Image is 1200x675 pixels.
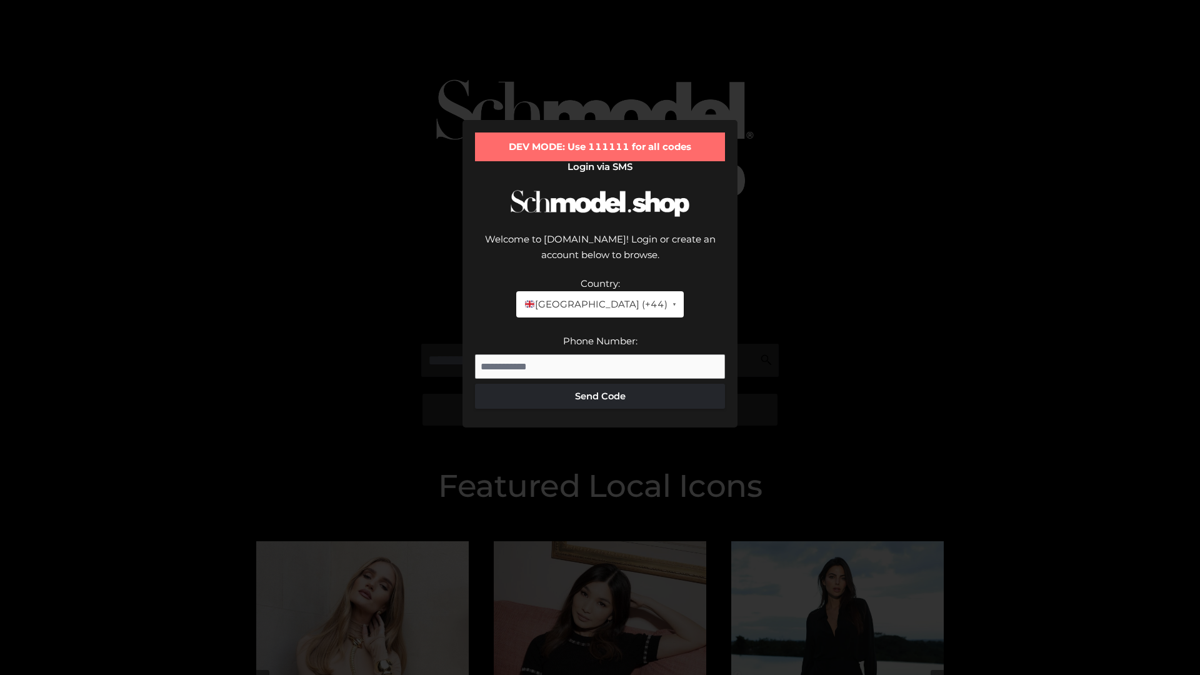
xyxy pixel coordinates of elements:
label: Country: [581,277,620,289]
h2: Login via SMS [475,161,725,172]
button: Send Code [475,384,725,409]
img: 🇬🇧 [525,299,534,309]
div: Welcome to [DOMAIN_NAME]! Login or create an account below to browse. [475,231,725,276]
label: Phone Number: [563,335,637,347]
div: DEV MODE: Use 111111 for all codes [475,132,725,161]
span: [GEOGRAPHIC_DATA] (+44) [524,296,667,312]
img: Schmodel Logo [506,179,694,228]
